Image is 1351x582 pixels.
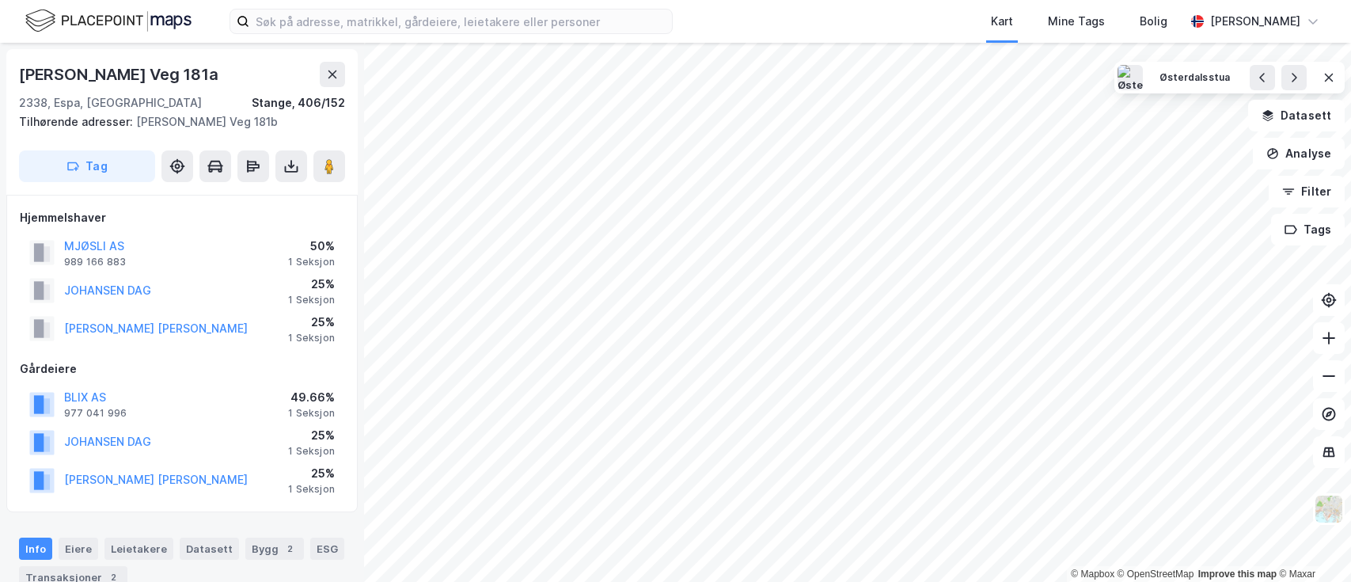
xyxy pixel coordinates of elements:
[288,332,335,344] div: 1 Seksjon
[19,93,202,112] div: 2338, Espa, [GEOGRAPHIC_DATA]
[288,445,335,458] div: 1 Seksjon
[288,275,335,294] div: 25%
[19,115,136,128] span: Tilhørende adresser:
[20,359,344,378] div: Gårdeiere
[288,313,335,332] div: 25%
[25,7,192,35] img: logo.f888ab2527a4732fd821a326f86c7f29.svg
[1248,100,1345,131] button: Datasett
[104,538,173,560] div: Leietakere
[20,208,344,227] div: Hjemmelshaver
[1210,12,1300,31] div: [PERSON_NAME]
[19,538,52,560] div: Info
[1071,569,1114,580] a: Mapbox
[310,538,344,560] div: ESG
[288,294,335,306] div: 1 Seksjon
[1149,65,1240,90] button: Østerdalsstua
[288,426,335,445] div: 25%
[180,538,239,560] div: Datasett
[991,12,1013,31] div: Kart
[1253,138,1345,169] button: Analyse
[288,407,335,420] div: 1 Seksjon
[1048,12,1105,31] div: Mine Tags
[1269,176,1345,207] button: Filter
[288,464,335,483] div: 25%
[245,538,304,560] div: Bygg
[288,483,335,496] div: 1 Seksjon
[1272,506,1351,582] iframe: Chat Widget
[1118,65,1143,90] img: Østerdalsstua
[1272,506,1351,582] div: Kontrollprogram for chat
[1159,71,1230,85] div: Østerdalsstua
[19,150,155,182] button: Tag
[1314,494,1344,524] img: Z
[1271,214,1345,245] button: Tags
[19,112,332,131] div: [PERSON_NAME] Veg 181b
[1118,569,1194,580] a: OpenStreetMap
[1140,12,1167,31] div: Bolig
[19,62,222,87] div: [PERSON_NAME] Veg 181a
[64,256,126,268] div: 989 166 883
[288,237,335,256] div: 50%
[288,388,335,407] div: 49.66%
[64,407,127,420] div: 977 041 996
[282,541,298,557] div: 2
[288,256,335,268] div: 1 Seksjon
[252,93,345,112] div: Stange, 406/152
[59,538,98,560] div: Eiere
[249,10,672,33] input: Søk på adresse, matrikkel, gårdeiere, leietakere eller personer
[1198,569,1277,580] a: Improve this map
